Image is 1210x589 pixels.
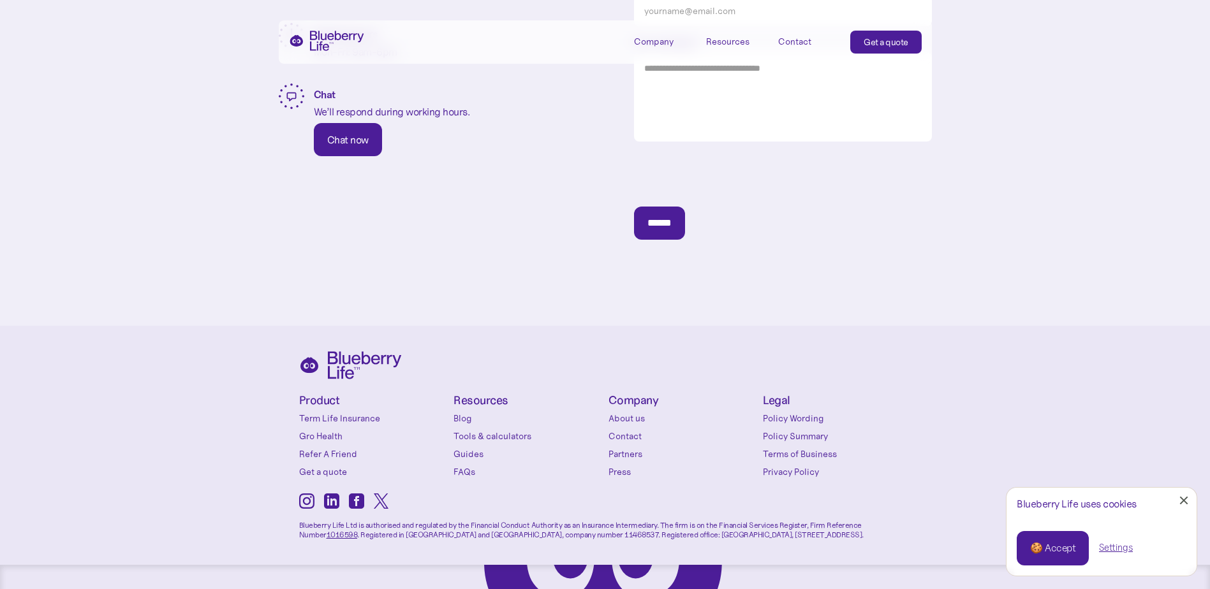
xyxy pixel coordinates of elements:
a: Close Cookie Popup [1171,488,1197,513]
a: Refer A Friend [299,447,448,460]
div: Company [634,31,691,52]
a: Chat now [314,123,382,156]
a: Get a quote [299,465,448,478]
div: Get a quote [864,36,908,48]
a: About us [609,412,757,425]
a: Policy Wording [763,412,911,425]
div: Chat now [327,133,369,146]
a: 🍪 Accept [1017,531,1089,565]
iframe: reCAPTCHA [634,152,828,201]
div: Blueberry Life uses cookies [1017,498,1186,510]
h4: Resources [454,395,602,407]
h4: Product [299,395,448,407]
div: Company [634,36,674,47]
a: Settings [1099,541,1133,555]
a: Partners [609,447,757,460]
a: Tools & calculators [454,430,602,442]
strong: Chat [314,88,336,101]
a: Contact [778,31,836,52]
a: Policy Summary [763,430,911,442]
div: Contact [778,36,811,47]
a: Privacy Policy [763,465,911,478]
p: Blueberry Life Ltd is authorised and regulated by the Financial Conduct Authority as an Insurance... [299,512,911,539]
div: Resources [706,36,749,47]
a: Press [609,465,757,478]
h4: Company [609,395,757,407]
a: Get a quote [850,31,922,54]
a: Guides [454,447,602,460]
div: Resources [706,31,764,52]
div: 🍪 Accept [1030,541,1075,555]
h4: Legal [763,395,911,407]
a: Gro Health [299,430,448,442]
a: home [289,31,364,51]
a: Contact [609,430,757,442]
a: FAQs [454,465,602,478]
a: 1016598 [327,530,358,539]
a: Blog [454,412,602,425]
p: We’ll respond during working hours. [314,106,470,118]
a: Term Life Insurance [299,412,448,425]
a: Terms of Business [763,447,911,460]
